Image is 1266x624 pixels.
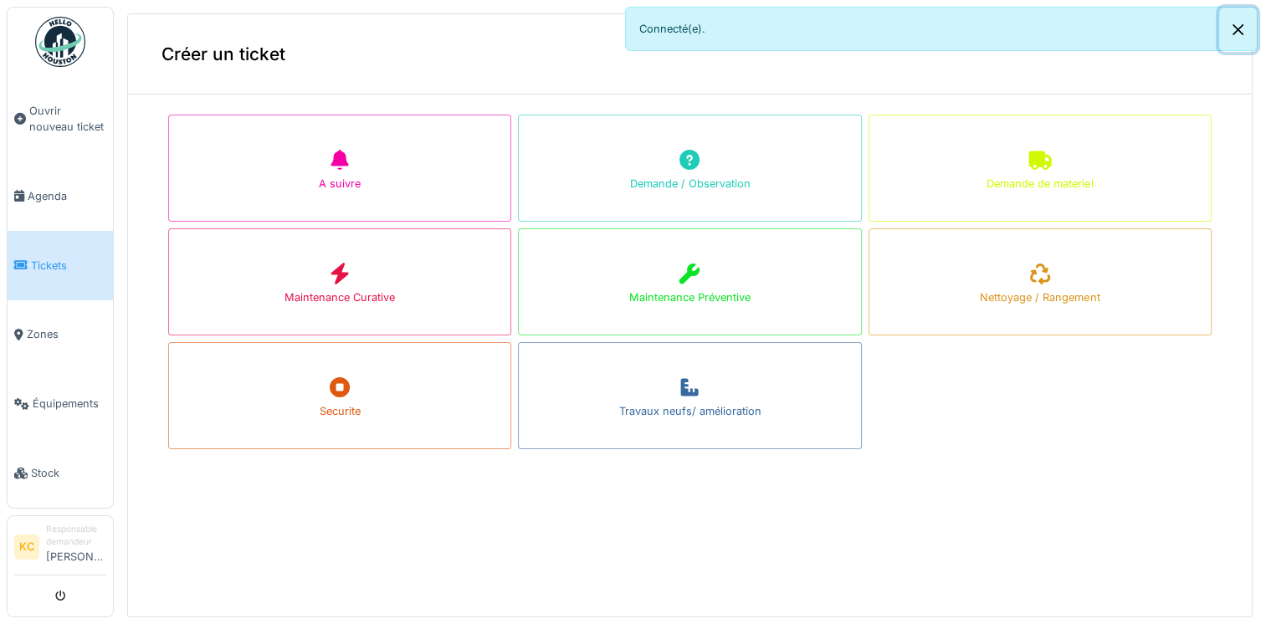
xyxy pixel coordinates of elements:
[33,396,106,412] span: Équipements
[1219,8,1257,52] button: Close
[319,176,361,192] div: A suivre
[8,231,113,300] a: Tickets
[8,76,113,161] a: Ouvrir nouveau ticket
[625,7,1258,51] div: Connecté(e).
[14,523,106,575] a: KC Responsable demandeur[PERSON_NAME]
[629,289,751,305] div: Maintenance Préventive
[14,534,39,560] li: KC
[8,438,113,508] a: Stock
[31,465,106,481] span: Stock
[284,289,395,305] div: Maintenance Curative
[46,523,106,571] li: [PERSON_NAME]
[128,14,1252,95] div: Créer un ticket
[618,403,761,419] div: Travaux neufs/ amélioration
[629,176,750,192] div: Demande / Observation
[987,176,1093,192] div: Demande de materiel
[8,161,113,231] a: Agenda
[8,369,113,438] a: Équipements
[29,103,106,135] span: Ouvrir nouveau ticket
[46,523,106,549] div: Responsable demandeur
[320,403,361,419] div: Securite
[980,289,1099,305] div: Nettoyage / Rangement
[35,17,85,67] img: Badge_color-CXgf-gQk.svg
[31,258,106,274] span: Tickets
[28,188,106,204] span: Agenda
[27,326,106,342] span: Zones
[8,300,113,370] a: Zones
